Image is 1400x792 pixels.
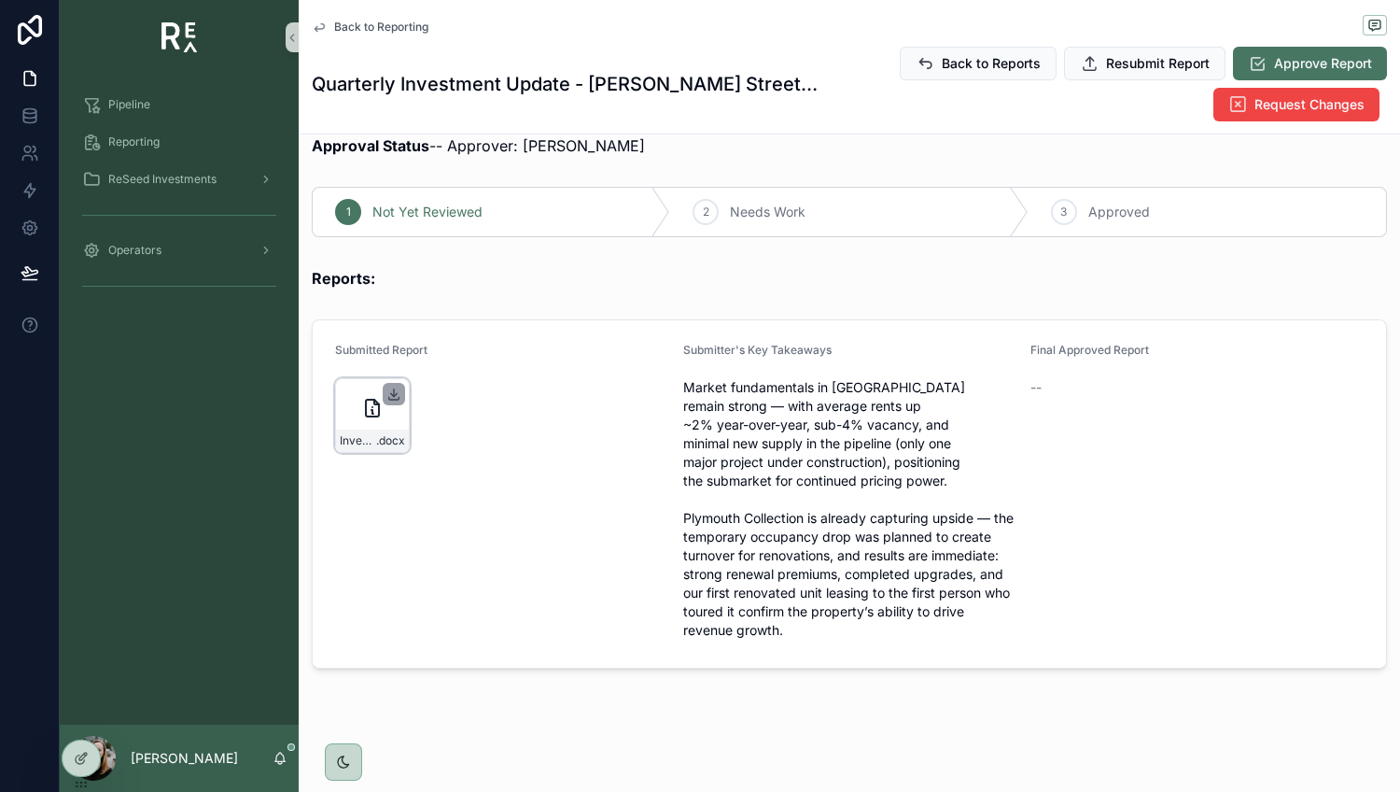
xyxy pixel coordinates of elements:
[1106,54,1210,73] span: Resubmit Report
[683,343,832,357] span: Submitter's Key Takeaways
[312,71,820,97] h1: Quarterly Investment Update - [PERSON_NAME] Street Holdings, LLC
[108,97,150,112] span: Pipeline
[1274,54,1372,73] span: Approve Report
[376,433,405,448] span: .docx
[730,203,805,221] span: Needs Work
[1064,47,1225,80] button: Resubmit Report
[703,205,709,219] span: 2
[1254,95,1365,114] span: Request Changes
[942,54,1041,73] span: Back to Reports
[312,20,428,35] a: Back to Reporting
[340,433,376,448] span: Investment-Update-Plymouth-Collection
[335,343,427,357] span: Submitted Report
[1233,47,1387,80] button: Approve Report
[1060,205,1067,219] span: 3
[312,269,375,288] strong: Reports:
[312,136,645,155] span: -- Approver: [PERSON_NAME]
[1030,343,1149,357] span: Final Approved Report
[131,749,238,768] p: [PERSON_NAME]
[108,134,160,149] span: Reporting
[108,172,217,187] span: ReSeed Investments
[60,75,299,325] div: scrollable content
[71,125,287,159] a: Reporting
[900,47,1057,80] button: Back to Reports
[161,22,198,52] img: App logo
[346,205,351,219] span: 1
[1030,378,1042,397] span: --
[71,88,287,121] a: Pipeline
[334,20,428,35] span: Back to Reporting
[1213,88,1379,121] button: Request Changes
[312,136,429,155] strong: Approval Status
[683,378,1016,640] span: Market fundamentals in [GEOGRAPHIC_DATA] remain strong — with average rents up ~2% year-over-year...
[1088,203,1150,221] span: Approved
[372,203,483,221] span: Not Yet Reviewed
[108,243,161,258] span: Operators
[71,233,287,267] a: Operators
[71,163,287,196] a: ReSeed Investments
